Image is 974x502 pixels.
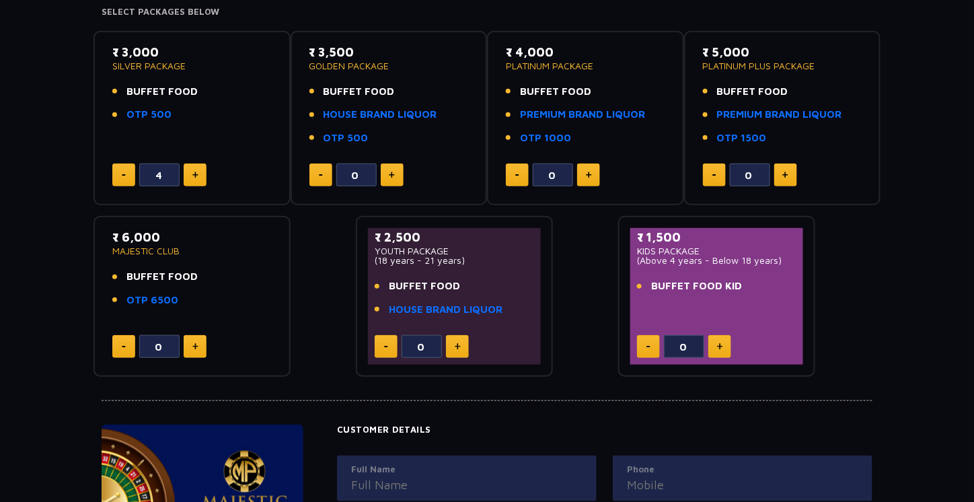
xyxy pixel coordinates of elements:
a: PREMIUM BRAND LIQUOR [520,107,645,122]
p: YOUTH PACKAGE [375,246,534,256]
p: SILVER PACKAGE [112,61,272,71]
img: plus [389,172,395,178]
a: OTP 500 [126,107,172,122]
a: OTP 6500 [126,293,178,308]
p: ₹ 3,000 [112,43,272,61]
img: minus [712,174,716,176]
label: Phone [627,463,858,476]
span: BUFFET FOOD [324,84,395,100]
p: ₹ 5,000 [703,43,862,61]
a: OTP 1000 [520,131,571,146]
img: minus [384,346,388,348]
a: PREMIUM BRAND LIQUOR [717,107,842,122]
h4: Customer Details [337,425,872,435]
p: PLATINUM PLUS PACKAGE [703,61,862,71]
img: plus [192,343,198,350]
p: ₹ 4,000 [506,43,665,61]
p: (Above 4 years - Below 18 years) [637,256,796,265]
input: Full Name [351,476,583,494]
img: plus [782,172,788,178]
img: minus [122,346,126,348]
a: OTP 500 [324,131,369,146]
label: Full Name [351,463,583,476]
span: BUFFET FOOD [520,84,591,100]
p: ₹ 6,000 [112,228,272,246]
span: BUFFET FOOD [389,279,460,294]
h4: Select Packages Below [102,7,872,17]
img: plus [586,172,592,178]
span: BUFFET FOOD [126,269,198,285]
p: PLATINUM PACKAGE [506,61,665,71]
img: minus [319,174,323,176]
p: (18 years - 21 years) [375,256,534,265]
img: plus [717,343,723,350]
img: minus [122,174,126,176]
span: BUFFET FOOD KID [651,279,742,294]
a: OTP 1500 [717,131,767,146]
p: KIDS PACKAGE [637,246,796,256]
p: ₹ 2,500 [375,228,534,246]
input: Mobile [627,476,858,494]
p: ₹ 3,500 [309,43,469,61]
img: plus [455,343,461,350]
img: minus [515,174,519,176]
span: BUFFET FOOD [717,84,788,100]
span: BUFFET FOOD [126,84,198,100]
a: HOUSE BRAND LIQUOR [324,107,437,122]
p: GOLDEN PACKAGE [309,61,469,71]
img: minus [646,346,650,348]
a: HOUSE BRAND LIQUOR [389,302,502,318]
p: MAJESTIC CLUB [112,246,272,256]
p: ₹ 1,500 [637,228,796,246]
img: plus [192,172,198,178]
